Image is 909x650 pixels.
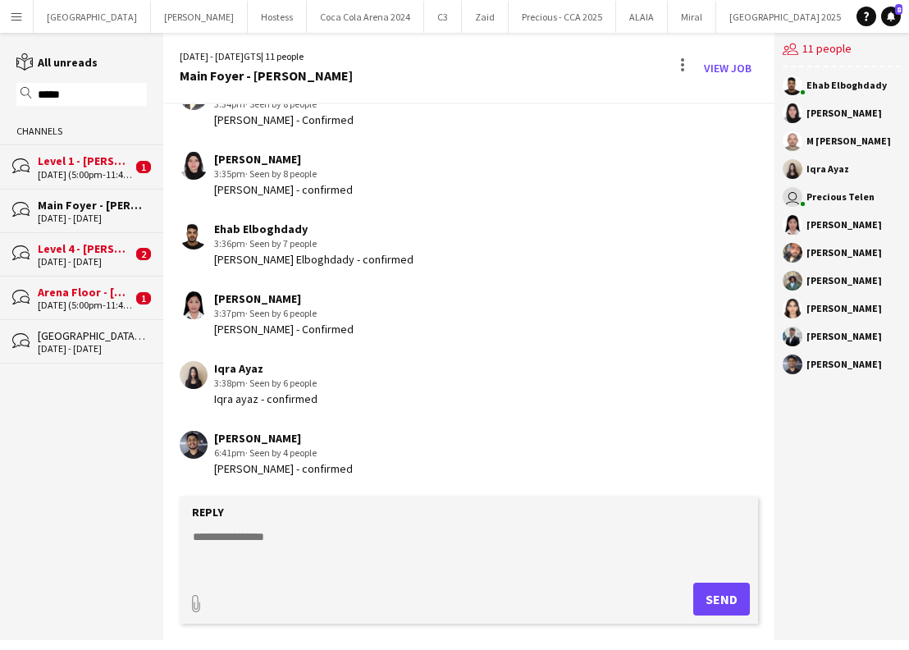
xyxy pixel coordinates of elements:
button: Hostess [248,1,307,33]
div: Level 4 - [PERSON_NAME] [38,241,132,256]
button: Precious - CCA 2025 [509,1,616,33]
button: Miral [668,1,716,33]
div: [DATE] - [DATE] | 11 people [180,49,353,64]
span: GTS [244,50,261,62]
div: [PERSON_NAME] [214,291,354,306]
div: [PERSON_NAME] - Confirmed [214,112,354,127]
div: [PERSON_NAME] [806,220,882,230]
label: Reply [192,505,224,520]
a: 8 [881,7,901,26]
div: [PERSON_NAME] [806,276,882,286]
button: Send [693,583,750,616]
button: [GEOGRAPHIC_DATA] 2025 [716,1,855,33]
div: Precious Telen [806,192,875,202]
div: 3:37pm [214,306,354,321]
div: [DATE] - [DATE] [38,343,147,355]
div: Ehab Elboghdady [214,222,413,236]
div: [DATE] (5:00pm-11:45pm) [38,169,132,181]
button: Zaid [462,1,509,33]
div: [GEOGRAPHIC_DATA] - [PERSON_NAME] [38,328,147,343]
div: [DATE] - [DATE] [38,256,132,268]
div: [DATE] - [DATE] [38,213,147,224]
div: 3:34pm [214,97,354,112]
div: Iqra ayaz - confirmed [214,391,317,406]
div: Iqra Ayaz [214,361,317,376]
span: 1 [136,161,151,173]
div: [DATE] (5:00pm-11:45pm) [38,300,132,311]
div: [PERSON_NAME] [214,152,353,167]
span: · Seen by 6 people [245,377,317,389]
div: 3:38pm [214,376,317,391]
div: [PERSON_NAME] Elboghdady - confirmed [214,252,413,267]
a: All unreads [16,55,98,70]
span: · Seen by 8 people [245,167,317,180]
div: Main Foyer - [PERSON_NAME] [38,198,147,213]
div: Main Foyer - [PERSON_NAME] [180,68,353,83]
div: Arena Floor - [PERSON_NAME] [38,285,132,300]
button: [GEOGRAPHIC_DATA] [34,1,151,33]
span: 8 [895,4,902,15]
div: 6:41pm [214,446,353,460]
a: View Job [697,55,758,81]
span: · Seen by 4 people [245,446,317,459]
div: [PERSON_NAME] [214,431,353,446]
div: M [PERSON_NAME] [806,136,891,146]
button: [PERSON_NAME] [151,1,248,33]
div: [PERSON_NAME] [806,332,882,341]
div: Level 1 - [PERSON_NAME] [38,153,132,168]
div: [PERSON_NAME] [806,304,882,314]
span: 1 [136,292,151,304]
div: 3:35pm [214,167,353,181]
span: · Seen by 6 people [245,307,317,319]
div: [PERSON_NAME] [806,359,882,369]
div: Ehab Elboghdady [806,80,887,90]
div: 3:36pm [214,236,413,251]
div: [PERSON_NAME] - confirmed [214,182,353,197]
div: Iqra Ayaz [806,164,849,174]
button: ALAIA [616,1,668,33]
button: C3 [424,1,462,33]
span: 2 [136,248,151,260]
span: · Seen by 8 people [245,98,317,110]
div: 11 people [783,33,901,67]
div: [PERSON_NAME] [806,248,882,258]
span: · Seen by 7 people [245,237,317,249]
div: [PERSON_NAME] - confirmed [214,461,353,476]
button: Coca Cola Arena 2024 [307,1,424,33]
div: [PERSON_NAME] - Confirmed [214,322,354,336]
div: [PERSON_NAME] [806,108,882,118]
